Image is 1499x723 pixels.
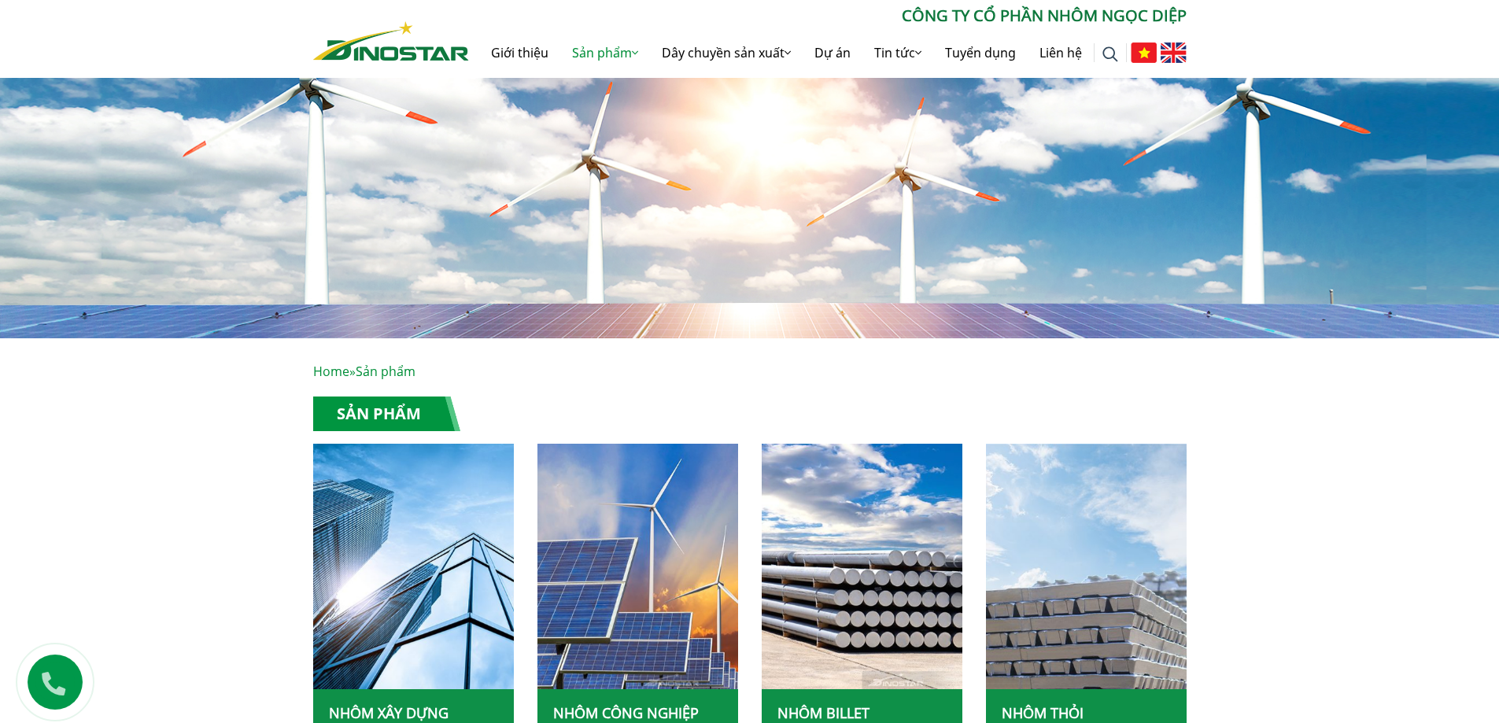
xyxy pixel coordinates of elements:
img: Nhôm Dinostar [313,21,469,61]
img: nhom xay dung [985,444,1186,689]
img: nhom xay dung [312,444,513,689]
a: nhom xay dung [537,444,738,689]
a: nhom xay dung [986,444,1187,689]
a: Tin tức [862,28,933,78]
a: Home [313,363,349,380]
a: Tuyển dụng [933,28,1028,78]
img: nhom xay dung [761,444,962,689]
a: nhom xay dung [762,444,962,689]
a: Liên hệ [1028,28,1094,78]
h1: Sản phẩm [313,397,460,431]
img: search [1102,46,1118,62]
img: English [1161,42,1187,63]
a: Nhôm thỏi [1002,703,1084,722]
span: Sản phẩm [356,363,415,380]
p: CÔNG TY CỔ PHẦN NHÔM NGỌC DIỆP [469,4,1187,28]
a: Nhôm xây dựng [329,703,449,722]
a: Giới thiệu [479,28,560,78]
a: Sản phẩm [560,28,650,78]
a: Dây chuyền sản xuất [650,28,803,78]
a: Dự án [803,28,862,78]
span: » [313,363,415,380]
a: NHÔM CÔNG NGHIỆP [553,703,699,722]
img: Tiếng Việt [1131,42,1157,63]
a: nhom xay dung [313,444,514,689]
img: nhom xay dung [537,444,737,689]
a: NHÔM BILLET [777,703,869,722]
